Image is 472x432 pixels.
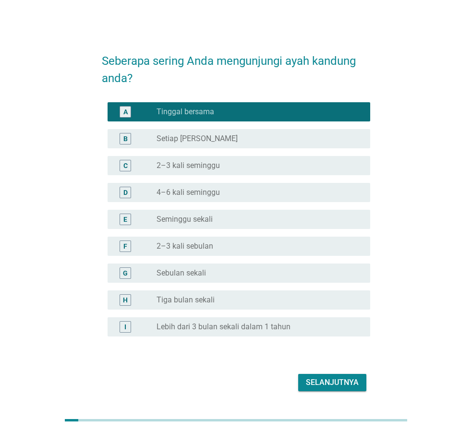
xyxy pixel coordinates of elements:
[123,214,127,224] div: E
[157,134,238,144] label: Setiap [PERSON_NAME]
[123,107,128,117] div: A
[123,241,127,251] div: F
[298,374,366,391] button: Selanjutnya
[123,160,128,170] div: C
[123,295,128,305] div: H
[157,295,215,305] label: Tiga bulan sekali
[157,107,214,117] label: Tinggal bersama
[102,43,370,87] h2: Seberapa sering Anda mengunjungi ayah kandung anda?
[123,187,128,197] div: D
[306,377,359,388] div: Selanjutnya
[123,133,128,144] div: B
[157,161,220,170] label: 2–3 kali seminggu
[157,322,290,332] label: Lebih dari 3 bulan sekali dalam 1 tahun
[157,268,206,278] label: Sebulan sekali
[124,322,126,332] div: I
[157,215,213,224] label: Seminggu sekali
[157,241,213,251] label: 2–3 kali sebulan
[157,188,220,197] label: 4–6 kali seminggu
[123,268,128,278] div: G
